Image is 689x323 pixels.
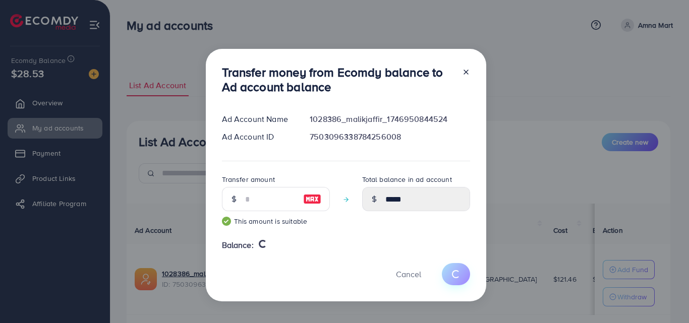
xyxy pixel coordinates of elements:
[214,113,302,125] div: Ad Account Name
[214,131,302,143] div: Ad Account ID
[396,269,421,280] span: Cancel
[222,239,254,251] span: Balance:
[222,174,275,184] label: Transfer amount
[383,263,434,285] button: Cancel
[302,131,478,143] div: 7503096338784256008
[302,113,478,125] div: 1028386_malikjaffir_1746950844524
[362,174,452,184] label: Total balance in ad account
[222,217,231,226] img: guide
[303,193,321,205] img: image
[222,216,330,226] small: This amount is suitable
[646,278,681,315] iframe: Chat
[222,65,454,94] h3: Transfer money from Ecomdy balance to Ad account balance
